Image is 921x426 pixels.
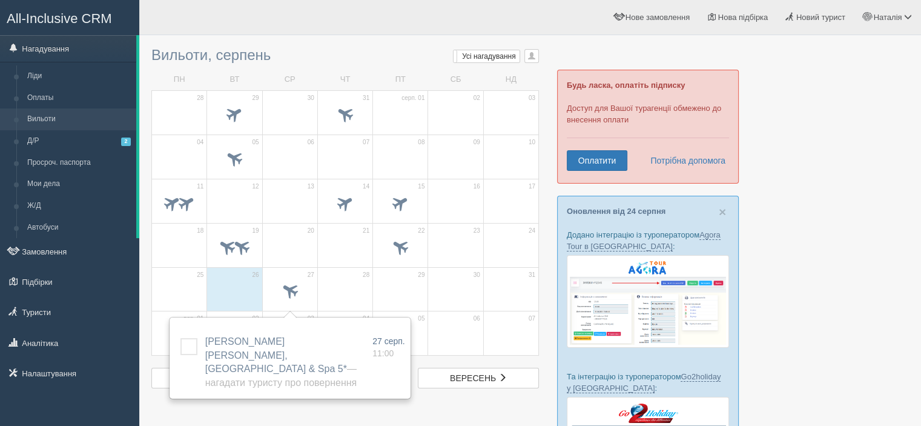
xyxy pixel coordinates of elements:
[1,1,139,34] a: All-Inclusive CRM
[22,87,136,109] a: Оплаты
[462,52,516,61] span: Усі нагадування
[308,138,314,147] span: 06
[719,205,726,218] button: Close
[873,13,902,22] span: Наталія
[197,271,203,279] span: 25
[308,271,314,279] span: 27
[22,130,136,152] a: Д/Р2
[474,94,480,102] span: 02
[363,138,369,147] span: 07
[418,138,424,147] span: 08
[363,94,369,102] span: 31
[197,138,203,147] span: 04
[252,94,259,102] span: 29
[418,182,424,191] span: 15
[308,94,314,102] span: 30
[308,315,314,323] span: 03
[197,227,203,235] span: 18
[363,227,369,235] span: 21
[450,373,496,383] span: вересень
[529,315,535,323] span: 07
[529,138,535,147] span: 10
[474,271,480,279] span: 30
[308,182,314,191] span: 13
[418,315,424,323] span: 05
[205,336,357,388] a: [PERSON_NAME] [PERSON_NAME], [GEOGRAPHIC_DATA] & Spa 5*— Нагадати туристу про повернення
[22,108,136,130] a: Вильоти
[529,227,535,235] span: 24
[22,173,136,195] a: Мои дела
[7,11,112,26] span: All-Inclusive CRM
[207,69,262,90] td: ВТ
[121,138,131,145] span: 2
[262,69,317,90] td: СР
[317,69,372,90] td: ЧТ
[252,138,259,147] span: 05
[483,69,538,90] td: НД
[22,152,136,174] a: Просроч. паспорта
[363,271,369,279] span: 28
[22,195,136,217] a: Ж/Д
[197,94,203,102] span: 28
[626,13,690,22] span: Нове замовлення
[373,69,428,90] td: ПТ
[363,315,369,323] span: 04
[529,182,535,191] span: 17
[567,150,627,171] a: Оплатити
[252,182,259,191] span: 12
[718,13,768,22] span: Нова підбірка
[796,13,845,22] span: Новий турист
[252,315,259,323] span: 02
[418,227,424,235] span: 22
[529,94,535,102] span: 03
[151,368,272,388] a: липень
[428,69,483,90] td: СБ
[183,315,203,323] span: вер. 01
[401,94,424,102] span: серп. 01
[642,150,726,171] a: Потрібна допомога
[418,271,424,279] span: 29
[567,371,729,394] p: Та інтеграцію із туроператором :
[308,227,314,235] span: 20
[474,138,480,147] span: 09
[205,336,357,388] span: [PERSON_NAME] [PERSON_NAME], [GEOGRAPHIC_DATA] & Spa 5*
[152,69,207,90] td: ПН
[372,348,394,358] span: 11:00
[363,182,369,191] span: 14
[557,70,739,184] div: Доступ для Вашої турагенції обмежено до внесення оплати
[197,182,203,191] span: 11
[474,182,480,191] span: 16
[567,81,685,90] b: Будь ласка, оплатіть підписку
[567,207,665,216] a: Оновлення від 24 серпня
[252,271,259,279] span: 26
[529,271,535,279] span: 31
[22,65,136,87] a: Ліди
[567,229,729,252] p: Додано інтеграцію із туроператором :
[474,227,480,235] span: 23
[372,336,405,346] span: 27 серп.
[474,315,480,323] span: 06
[418,368,539,388] a: вересень
[372,335,405,359] a: 27 серп. 11:00
[719,205,726,219] span: ×
[151,47,539,63] h3: Вильоти, серпень
[567,230,721,251] a: Agora Tour в [GEOGRAPHIC_DATA]
[22,217,136,239] a: Автобуси
[252,227,259,235] span: 19
[567,255,729,348] img: agora-tour-%D0%B7%D0%B0%D1%8F%D0%B2%D0%BA%D0%B8-%D1%81%D1%80%D0%BC-%D0%B4%D0%BB%D1%8F-%D1%82%D1%8...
